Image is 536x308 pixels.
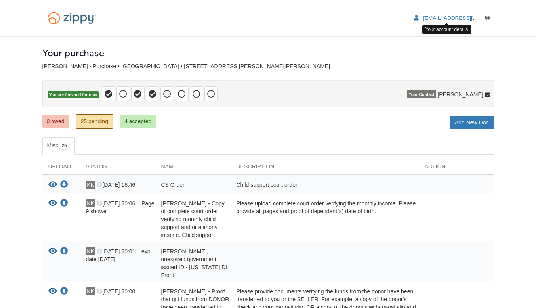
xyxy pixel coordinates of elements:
span: [DATE] 20:01 – exp date [DATE] [86,248,151,262]
a: Log out [485,15,494,23]
span: KK [86,247,95,255]
div: Status [80,163,155,174]
h1: Your purchase [42,48,104,58]
span: [DATE] 18:46 [97,182,135,188]
span: [PERSON_NAME], unexpired government issued ID - [US_STATE] DL Front [161,248,229,278]
span: [DATE] 20:00 [97,288,135,295]
a: Download Kristin Kist - Valid, unexpired government issued ID - Ohio DL Front [60,249,68,255]
a: edit profile [414,15,514,23]
span: kristinhoban83@gmail.com [423,15,514,21]
a: 4 accepted [120,115,156,128]
div: Action [419,163,494,174]
span: Your Contact [407,90,436,98]
button: View Kristin Kist - Valid, unexpired government issued ID - Ohio DL Front [48,247,57,256]
button: View CS Order [48,181,57,189]
span: CS Order [161,182,185,188]
span: [PERSON_NAME] [437,90,483,98]
div: Please upload complete court order verifying the monthly income. Please provide all pages and pro... [231,199,419,239]
span: [PERSON_NAME] - Copy of complete court order verifying monthly child support and or alimony incom... [161,200,225,238]
a: Download Kristin Kist - Proof that gift funds from DONOR have been transferred to you [60,289,68,295]
span: You are finished for now [48,91,99,99]
a: Download Kristin Kist - Copy of complete court order verifying monthly child support and or alimo... [60,201,68,207]
div: [PERSON_NAME] - Purchase • [GEOGRAPHIC_DATA] • [STREET_ADDRESS][PERSON_NAME][PERSON_NAME] [42,63,494,70]
div: Your account details [422,25,471,34]
a: Add New Doc [450,116,494,129]
button: View Kristin Kist - Copy of complete court order verifying monthly child support and or alimony i... [48,199,57,208]
div: Child support court order [231,181,419,191]
div: Upload [42,163,80,174]
a: Misc [42,137,75,155]
div: Name [155,163,231,174]
span: KK [86,199,95,207]
span: KK [86,181,95,189]
a: Download CS Order [60,182,68,188]
a: 25 pending [76,114,113,129]
button: View Kristin Kist - Proof that gift funds from DONOR have been transferred to you [48,287,57,296]
span: 25 [58,142,70,150]
span: KK [86,287,95,295]
img: Logo [42,8,101,28]
span: [DATE] 20:06 – Page 9 showe [86,200,155,214]
a: 0 owed [42,115,69,128]
div: Description [231,163,419,174]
